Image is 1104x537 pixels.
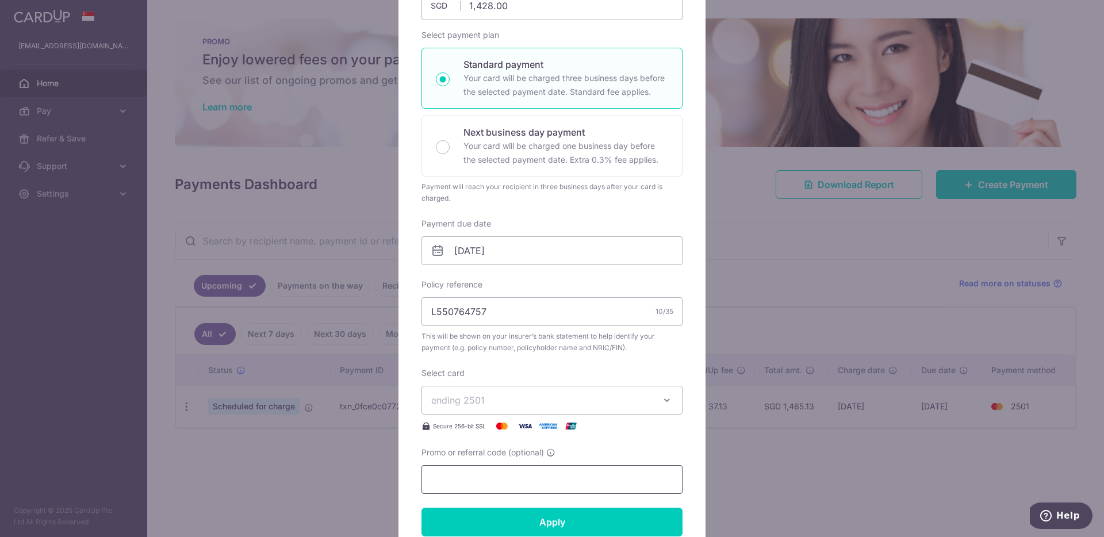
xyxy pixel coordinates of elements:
img: UnionPay [559,419,582,433]
label: Select card [421,367,465,379]
label: Policy reference [421,279,482,290]
div: Payment will reach your recipient in three business days after your card is charged. [421,181,683,204]
img: Visa [513,419,536,433]
p: Your card will be charged three business days before the selected payment date. Standard fee appl... [463,71,668,99]
span: ending 2501 [431,394,485,406]
span: Promo or referral code (optional) [421,447,544,458]
p: Next business day payment [463,125,668,139]
div: 10/35 [655,306,673,317]
img: American Express [536,419,559,433]
input: Apply [421,508,683,536]
input: DD / MM / YYYY [421,236,683,265]
span: This will be shown on your insurer’s bank statement to help identify your payment (e.g. policy nu... [421,331,683,354]
label: Payment due date [421,218,491,229]
span: Secure 256-bit SSL [433,421,486,431]
button: ending 2501 [421,386,683,415]
p: Your card will be charged one business day before the selected payment date. Extra 0.3% fee applies. [463,139,668,167]
p: Standard payment [463,57,668,71]
iframe: Opens a widget where you can find more information [1030,503,1092,531]
label: Select payment plan [421,29,499,41]
img: Mastercard [490,419,513,433]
